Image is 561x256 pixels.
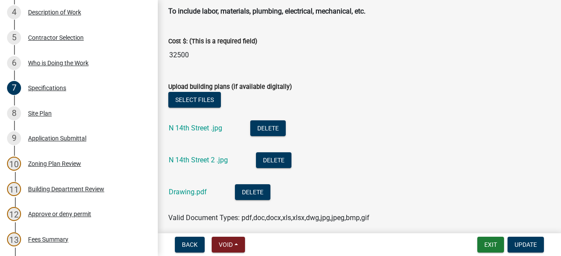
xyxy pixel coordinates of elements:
[28,85,66,91] div: Specifications
[168,84,292,90] label: Upload building plans (if available digitally)
[256,152,291,168] button: Delete
[7,131,21,145] div: 9
[7,31,21,45] div: 5
[250,125,286,133] wm-modal-confirm: Delete Document
[7,207,21,221] div: 12
[7,5,21,19] div: 4
[28,186,104,192] div: Building Department Review
[508,237,544,252] button: Update
[515,241,537,248] span: Update
[28,9,81,15] div: Description of Work
[28,110,52,116] div: Site Plan
[28,236,68,242] div: Fees Summary
[219,241,233,248] span: Void
[28,60,89,66] div: Who is Doing the Work
[250,120,286,136] button: Delete
[28,161,81,167] div: Zoning Plan Review
[28,135,86,141] div: Application Submittal
[256,157,291,165] wm-modal-confirm: Delete Document
[28,211,91,217] div: Approve or deny permit
[477,237,504,252] button: Exit
[182,241,198,248] span: Back
[169,188,207,196] a: Drawing.pdf
[7,182,21,196] div: 11
[7,56,21,70] div: 6
[28,35,84,41] div: Contractor Selection
[168,39,257,45] label: Cost $: (This is a required field)
[235,189,270,197] wm-modal-confirm: Delete Document
[168,7,366,15] b: To include labor, materials, plumbing, electrical, mechanical, etc.
[175,237,205,252] button: Back
[212,237,245,252] button: Void
[169,156,228,164] a: N 14th Street 2 .jpg
[235,184,270,200] button: Delete
[168,92,221,108] button: Select files
[7,106,21,120] div: 8
[7,157,21,171] div: 10
[7,81,21,95] div: 7
[7,232,21,246] div: 13
[169,124,222,132] a: N 14th Street .jpg
[168,214,369,222] span: Valid Document Types: pdf,doc,docx,xls,xlsx,dwg,jpg,jpeg,bmp,gif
